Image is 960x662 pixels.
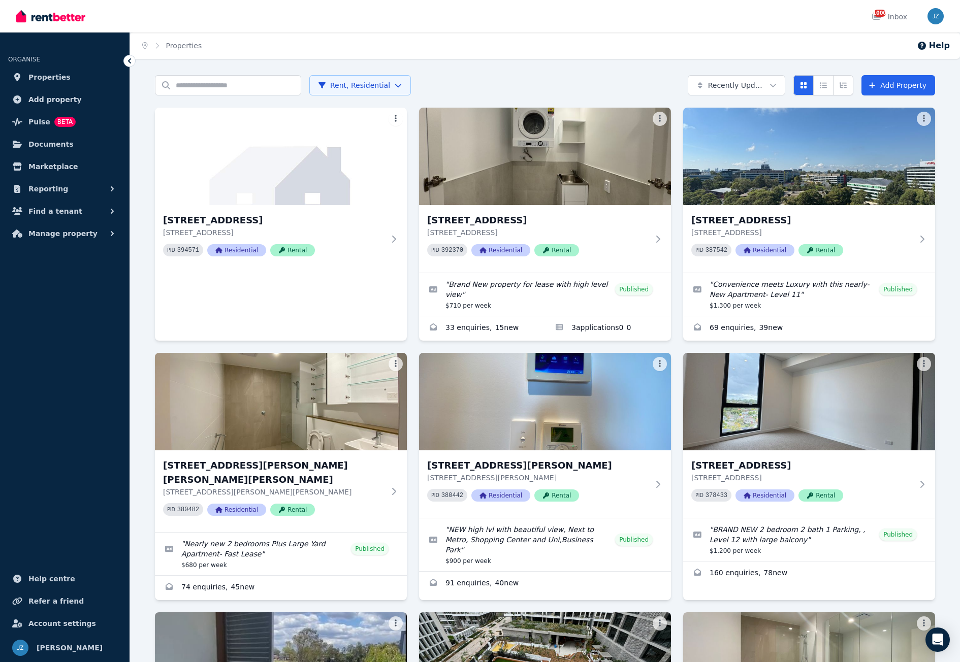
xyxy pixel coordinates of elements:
p: [STREET_ADDRESS][PERSON_NAME][PERSON_NAME] [163,487,385,497]
a: Add Property [861,75,935,95]
button: More options [653,112,667,126]
img: 159-161 Epping Rd, Macquarie Park [419,108,671,205]
code: 394571 [177,247,199,254]
a: Properties [8,67,121,87]
button: Recently Updated [688,75,785,95]
span: Residential [735,244,794,256]
span: BETA [54,117,76,127]
span: Residential [471,244,530,256]
button: Rent, Residential [309,75,411,95]
span: Residential [207,244,266,256]
img: 139 Herring Rd, Macquarie Park [419,353,671,450]
span: Add property [28,93,82,106]
a: Edit listing: Nearly new 2 bedrooms Plus Large Yard Apartment- Fast Lease [155,533,407,575]
p: [STREET_ADDRESS] [691,227,913,238]
p: [STREET_ADDRESS][PERSON_NAME] [427,473,649,483]
a: 9 Peach Tree Rd, Macquarie Park[STREET_ADDRESS][STREET_ADDRESS]PID 387542ResidentialRental [683,108,935,273]
span: Help centre [28,573,75,585]
span: Refer a friend [28,595,84,607]
span: Rental [534,489,579,502]
span: Rental [270,504,315,516]
a: Account settings [8,613,121,634]
img: 9 Peach Tree Rd, Macquarie Park [683,108,935,205]
code: 380482 [177,506,199,513]
span: [PERSON_NAME] [37,642,103,654]
button: More options [653,616,667,631]
button: More options [917,616,931,631]
button: Help [917,40,950,52]
a: Edit listing: Convenience meets Luxury with this nearly-New Apartment- Level 11 [683,273,935,316]
span: Reporting [28,183,68,195]
small: PID [695,492,703,498]
a: 1 Herlina Cres, Rouse Hill[STREET_ADDRESS][PERSON_NAME][PERSON_NAME][PERSON_NAME][STREET_ADDRESS]... [155,353,407,532]
span: Account settings [28,617,96,630]
img: Jing Zhao [927,8,944,24]
span: Find a tenant [28,205,82,217]
p: [STREET_ADDRESS] [163,227,385,238]
span: 1000 [874,10,886,17]
a: Properties [166,42,202,50]
span: Rental [798,244,843,256]
img: RentBetter [16,9,85,24]
span: Marketplace [28,160,78,173]
span: Residential [735,489,794,502]
h3: [STREET_ADDRESS] [427,213,649,227]
a: Edit listing: Brand New property for lease with high level view [419,273,671,316]
h3: [STREET_ADDRESS] [691,458,913,473]
span: Pulse [28,116,50,128]
img: Jing Zhao [12,640,28,656]
a: Enquiries for 9 Peach Tree Rd, Macquarie Park [683,316,935,341]
a: Edit listing: BRAND NEW 2 bedroom 2 bath 1 Parking, , Level 12 with large balcony [683,518,935,561]
small: PID [695,247,703,253]
a: 139 Herring Rd, Macquarie Park[STREET_ADDRESS][PERSON_NAME][STREET_ADDRESS][PERSON_NAME]PID 38044... [419,353,671,518]
span: Residential [207,504,266,516]
button: More options [389,616,403,631]
span: Residential [471,489,530,502]
a: PulseBETA [8,112,121,132]
a: Marketplace [8,156,121,177]
span: ORGANISE [8,56,40,63]
button: More options [389,112,403,126]
div: Inbox [872,12,907,22]
button: Manage property [8,223,121,244]
img: 1 Herlina Cres, Rouse Hill [155,353,407,450]
button: Find a tenant [8,201,121,221]
button: More options [917,357,931,371]
a: Enquiries for 159-161 Epping Rd, Macquarie Park [419,316,545,341]
button: More options [653,357,667,371]
nav: Breadcrumb [130,32,214,59]
a: 161 Epping Rd, Macquarie Park[STREET_ADDRESS][STREET_ADDRESS]PID 378433ResidentialRental [683,353,935,518]
span: Manage property [28,227,98,240]
span: Properties [28,71,71,83]
a: Enquiries for 161 Epping Rd, Macquarie Park [683,561,935,586]
small: PID [167,247,175,253]
button: Expanded list view [833,75,853,95]
a: Applications for 159-161 Epping Rd, Macquarie Park [545,316,671,341]
button: Reporting [8,179,121,199]
img: 13 Halifax St, Macquarie Park [155,108,407,205]
small: PID [431,247,439,253]
button: More options [389,357,403,371]
code: 392370 [441,247,463,254]
img: 161 Epping Rd, Macquarie Park [683,353,935,450]
span: Documents [28,138,74,150]
a: Enquiries for 1 Herlina Cres, Rouse Hill [155,576,407,600]
button: Card view [793,75,814,95]
a: Enquiries for 139 Herring Rd, Macquarie Park [419,572,671,596]
span: Rental [270,244,315,256]
span: Rental [534,244,579,256]
a: Documents [8,134,121,154]
span: Rent, Residential [318,80,390,90]
code: 378433 [706,492,727,499]
a: 13 Halifax St, Macquarie Park[STREET_ADDRESS][STREET_ADDRESS]PID 394571ResidentialRental [155,108,407,273]
span: Rental [798,489,843,502]
div: Open Intercom Messenger [925,627,950,652]
a: Refer a friend [8,591,121,611]
h3: [STREET_ADDRESS] [691,213,913,227]
p: [STREET_ADDRESS] [691,473,913,483]
div: View options [793,75,853,95]
button: Compact list view [813,75,834,95]
a: Edit listing: NEW high lvl with beautiful view, Next to Metro, Shopping Center and Uni,Business Park [419,518,671,571]
h3: [STREET_ADDRESS] [163,213,385,227]
p: [STREET_ADDRESS] [427,227,649,238]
